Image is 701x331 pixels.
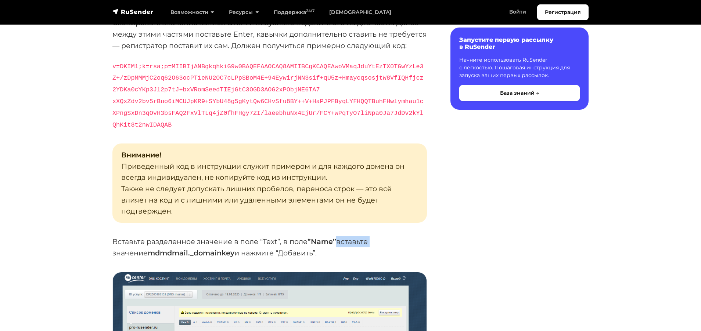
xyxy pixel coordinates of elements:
[306,8,314,13] sup: 24/7
[502,4,533,19] a: Войти
[112,143,427,223] p: Приведенный код в инструкции служит примером и для каждого домена он всегда индивидуален, не копи...
[322,5,399,20] a: [DEMOGRAPHIC_DATA]
[163,5,222,20] a: Возможности
[459,56,580,79] p: Начните использовать RuSender с легкостью. Пошаговая инструкция для запуска ваших первых рассылок.
[459,36,580,50] h6: Запустите первую рассылку в RuSender
[112,8,154,15] img: RuSender
[112,63,424,128] code: v=DKIM1;k=rsa;p=MIIBIjANBgkqhkiG9w0BAQEFAAOCAQ8AMIIBCgKCAQEAwoVMaqJduYtEzTX0TGwYzLe3Z+/zDpMMMjC2o...
[148,248,234,257] strong: mdmdmail._domainkey
[222,5,266,20] a: Ресурсы
[450,28,589,110] a: Запустите первую рассылку в RuSender Начните использовать RuSender с легкостью. Пошаговая инструк...
[537,4,589,20] a: Регистрация
[459,85,580,101] button: База знаний →
[266,5,322,20] a: Поддержка24/7
[308,237,336,246] strong: ”Name”
[121,150,161,159] strong: Внимание!
[112,17,427,51] p: Скопировать значение записи DKIM и визуально поделить его на две части. Далее между этими частями...
[112,236,427,258] p: Вставьте разделенное значение в поле “Text”, в поле вставьте значение и нажмите “Добавить”.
